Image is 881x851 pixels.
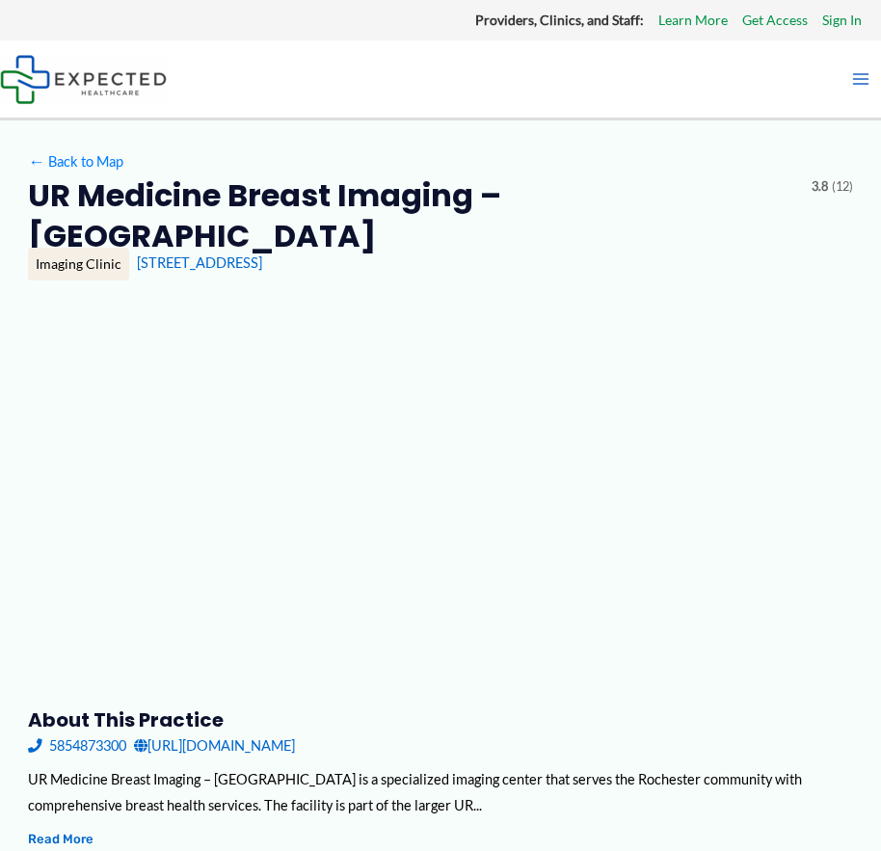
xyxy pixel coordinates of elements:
div: Imaging Clinic [28,248,129,280]
div: UR Medicine Breast Imaging – [GEOGRAPHIC_DATA] is a specialized imaging center that serves the Ro... [28,766,853,818]
span: 3.8 [812,175,828,199]
h2: UR Medicine Breast Imaging – [GEOGRAPHIC_DATA] [28,175,796,255]
a: [STREET_ADDRESS] [137,254,262,271]
a: 5854873300 [28,732,126,758]
button: Main menu toggle [841,59,881,99]
span: ← [28,153,45,171]
h3: About this practice [28,707,853,732]
a: [URL][DOMAIN_NAME] [134,732,295,758]
a: Learn More [658,8,728,33]
span: (12) [832,175,853,199]
a: Sign In [822,8,862,33]
button: Read More [28,828,93,850]
strong: Providers, Clinics, and Staff: [475,12,644,28]
a: Get Access [742,8,808,33]
a: ←Back to Map [28,148,123,174]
